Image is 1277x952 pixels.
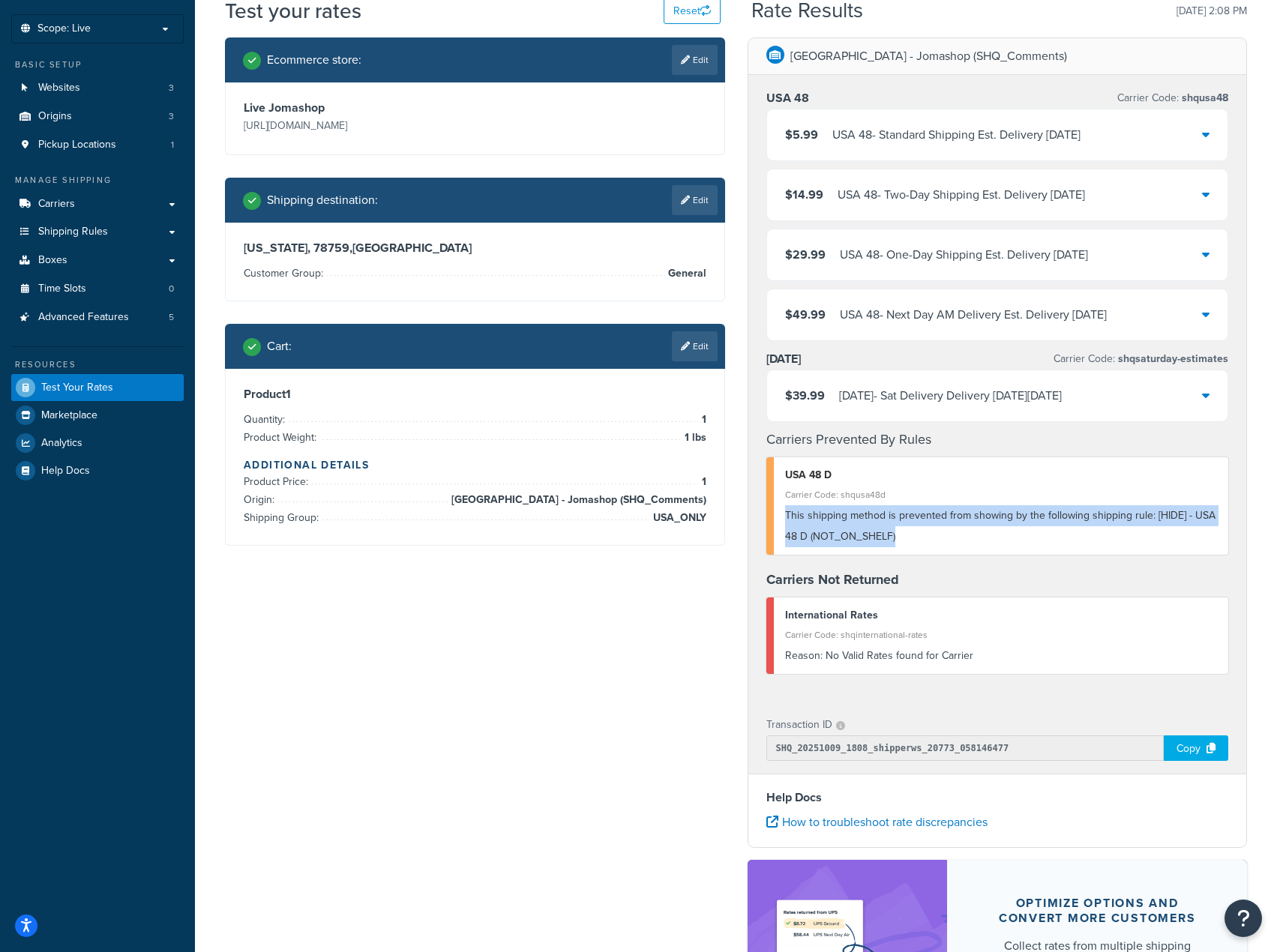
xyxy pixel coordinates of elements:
[171,139,174,151] span: 1
[244,412,289,427] span: Quantity:
[11,74,184,102] a: Websites3
[766,91,809,106] h3: USA 48
[11,304,184,331] a: Advanced Features5
[38,283,86,295] span: Time Slots
[244,492,278,507] span: Origin:
[664,265,706,283] span: General
[244,241,706,256] h3: [US_STATE], 78759 , [GEOGRAPHIC_DATA]
[41,437,82,450] span: Analytics
[838,184,1085,205] div: USA 48 - Two-Day Shipping Est. Delivery [DATE]
[983,896,1211,926] div: Optimize options and convert more customers
[11,275,184,303] a: Time Slots0
[1115,351,1228,367] span: shqsaturday-estimates
[649,509,706,527] span: USA_ONLY
[11,131,184,159] a: Pickup Locations1
[169,283,174,295] span: 0
[11,374,184,401] a: Test Your Rates
[267,340,292,353] h2: Cart :
[785,306,826,323] span: $49.99
[244,265,327,281] span: Customer Group:
[766,813,988,831] a: How to troubleshoot rate discrepancies
[11,247,184,274] a: Boxes
[672,331,718,361] a: Edit
[698,473,706,491] span: 1
[244,387,706,402] h3: Product 1
[38,311,129,324] span: Advanced Features
[244,430,320,445] span: Product Weight:
[38,110,72,123] span: Origins
[1164,735,1228,761] div: Copy
[1225,900,1262,937] button: Open Resource Center
[244,474,312,489] span: Product Price:
[244,457,706,473] h4: Additional Details
[244,510,322,525] span: Shipping Group:
[11,103,184,130] a: Origins3
[38,198,75,211] span: Carriers
[790,46,1067,67] p: [GEOGRAPHIC_DATA] - Jomashop (SHQ_Comments)
[41,409,97,422] span: Marketplace
[681,429,706,447] span: 1 lbs
[785,387,825,404] span: $39.99
[38,82,80,94] span: Websites
[11,430,184,457] a: Analytics
[267,193,378,207] h2: Shipping destination :
[840,304,1107,325] div: USA 48 - Next Day AM Delivery Est. Delivery [DATE]
[832,124,1081,145] div: USA 48 - Standard Shipping Est. Delivery [DATE]
[11,74,184,102] li: Websites
[1117,88,1228,109] p: Carrier Code:
[785,246,826,263] span: $29.99
[785,507,1216,544] span: This shipping method is prevented from showing by the following shipping rule: [HIDE] - USA 48 D ...
[672,185,718,215] a: Edit
[169,311,174,324] span: 5
[38,254,67,267] span: Boxes
[244,115,471,136] p: [URL][DOMAIN_NAME]
[11,174,184,187] div: Manage Shipping
[38,139,116,151] span: Pickup Locations
[11,304,184,331] li: Advanced Features
[785,605,1218,626] div: International Rates
[785,465,1218,486] div: USA 48 D
[766,714,832,735] p: Transaction ID
[11,358,184,371] div: Resources
[785,484,1218,505] div: Carrier Code: shqusa48d
[11,457,184,484] a: Help Docs
[766,570,899,589] strong: Carriers Not Returned
[766,789,1229,807] h4: Help Docs
[840,244,1088,265] div: USA 48 - One-Day Shipping Est. Delivery [DATE]
[11,402,184,429] a: Marketplace
[785,186,823,203] span: $14.99
[41,465,90,477] span: Help Docs
[448,491,706,509] span: [GEOGRAPHIC_DATA] - Jomashop (SHQ_Comments)
[267,53,361,67] h2: Ecommerce store :
[785,126,818,143] span: $5.99
[244,100,471,115] h3: Live Jomashop
[11,103,184,130] li: Origins
[766,430,1229,450] h4: Carriers Prevented By Rules
[169,110,174,123] span: 3
[785,645,1218,666] div: No Valid Rates found for Carrier
[766,352,801,367] h3: [DATE]
[1179,90,1228,106] span: shqusa48
[11,131,184,159] li: Pickup Locations
[1177,1,1247,22] p: [DATE] 2:08 PM
[41,382,113,394] span: Test Your Rates
[11,218,184,246] a: Shipping Rules
[37,22,91,35] span: Scope: Live
[785,648,823,663] span: Reason:
[169,82,174,94] span: 3
[38,226,108,238] span: Shipping Rules
[11,58,184,71] div: Basic Setup
[698,411,706,429] span: 1
[672,45,718,75] a: Edit
[785,624,1218,645] div: Carrier Code: shqinternational-rates
[11,190,184,218] a: Carriers
[839,385,1062,406] div: [DATE] - Sat Delivery Delivery [DATE][DATE]
[1054,349,1228,370] p: Carrier Code:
